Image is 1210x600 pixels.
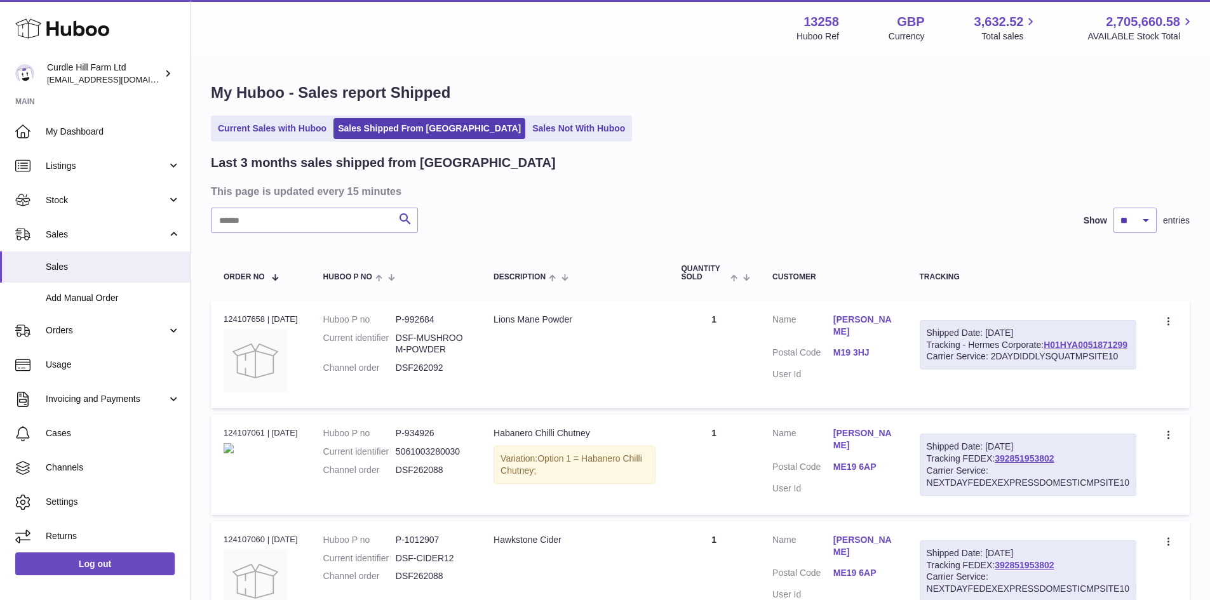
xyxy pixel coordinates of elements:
dt: Channel order [323,570,396,582]
dt: Huboo P no [323,427,396,439]
span: Stock [46,194,167,206]
span: Returns [46,530,180,542]
a: M19 3HJ [833,347,894,359]
span: AVAILABLE Stock Total [1087,30,1195,43]
dd: P-934926 [396,427,468,439]
dt: Current identifier [323,552,396,564]
span: Total sales [981,30,1038,43]
span: Channels [46,462,180,474]
dt: User Id [772,483,833,495]
img: EOB_7199EOB.jpg [224,443,234,453]
h2: Last 3 months sales shipped from [GEOGRAPHIC_DATA] [211,154,556,171]
dt: Postal Code [772,347,833,362]
span: entries [1163,215,1190,227]
div: Habanero Chilli Chutney [494,427,655,439]
div: 124107061 | [DATE] [224,427,298,439]
span: Orders [46,324,167,337]
div: Shipped Date: [DATE] [927,547,1129,559]
div: Lions Mane Powder [494,314,655,326]
dd: 5061003280030 [396,446,468,458]
div: Tracking [920,273,1136,281]
a: [PERSON_NAME] [833,314,894,338]
strong: GBP [897,13,924,30]
td: 1 [668,301,760,408]
dt: Huboo P no [323,534,396,546]
strong: 13258 [803,13,839,30]
img: internalAdmin-13258@internal.huboo.com [15,64,34,83]
a: [PERSON_NAME] [833,534,894,558]
div: Shipped Date: [DATE] [927,441,1129,453]
span: Cases [46,427,180,439]
span: Order No [224,273,265,281]
span: Sales [46,261,180,273]
dt: Name [772,427,833,455]
span: Add Manual Order [46,292,180,304]
div: Customer [772,273,894,281]
a: ME19 6AP [833,567,894,579]
a: Sales Not With Huboo [528,118,629,139]
div: Tracking - Hermes Corporate: [920,320,1136,370]
dd: DSF262088 [396,464,468,476]
a: 3,632.52 Total sales [974,13,1039,43]
span: Option 1 = Habanero Chilli Chutney; [501,453,642,476]
div: Variation: [494,446,655,484]
dd: DSF-MUSHROOM-POWDER [396,332,468,356]
a: Sales Shipped From [GEOGRAPHIC_DATA] [333,118,525,139]
label: Show [1084,215,1107,227]
div: Shipped Date: [DATE] [927,327,1129,339]
dt: Name [772,534,833,561]
dd: DSF-CIDER12 [396,552,468,564]
h1: My Huboo - Sales report Shipped [211,83,1190,103]
span: Huboo P no [323,273,372,281]
span: 2,705,660.58 [1106,13,1180,30]
span: Usage [46,359,180,371]
a: H01HYA0051871299 [1044,340,1127,350]
span: 3,632.52 [974,13,1024,30]
dd: P-992684 [396,314,468,326]
dd: P-1012907 [396,534,468,546]
div: 124107060 | [DATE] [224,534,298,545]
div: Currency [889,30,925,43]
div: 124107658 | [DATE] [224,314,298,325]
td: 1 [668,415,760,515]
img: no-photo.jpg [224,329,287,392]
dt: Current identifier [323,332,396,356]
dt: Channel order [323,464,396,476]
div: Carrier Service: NEXTDAYFEDEXEXPRESSDOMESTICMPSITE10 [927,571,1129,595]
span: Sales [46,229,167,241]
span: My Dashboard [46,126,180,138]
h3: This page is updated every 15 minutes [211,184,1186,198]
dd: DSF262088 [396,570,468,582]
span: [EMAIL_ADDRESS][DOMAIN_NAME] [47,74,187,84]
span: Description [494,273,546,281]
dt: User Id [772,368,833,380]
dt: Channel order [323,362,396,374]
dt: Postal Code [772,567,833,582]
a: Current Sales with Huboo [213,118,331,139]
dd: DSF262092 [396,362,468,374]
div: Carrier Service: 2DAYDIDDLYSQUATMPSITE10 [927,350,1129,363]
span: Invoicing and Payments [46,393,167,405]
span: Settings [46,496,180,508]
div: Curdle Hill Farm Ltd [47,62,161,86]
dt: Postal Code [772,461,833,476]
span: Quantity Sold [681,265,727,281]
dt: Current identifier [323,446,396,458]
a: 392851953802 [995,453,1054,463]
dt: Name [772,314,833,341]
a: Log out [15,552,175,575]
div: Hawkstone Cider [494,534,655,546]
div: Tracking FEDEX: [920,434,1136,496]
a: ME19 6AP [833,461,894,473]
dt: Huboo P no [323,314,396,326]
a: 392851953802 [995,560,1054,570]
span: Listings [46,160,167,172]
div: Carrier Service: NEXTDAYFEDEXEXPRESSDOMESTICMPSITE10 [927,465,1129,489]
a: [PERSON_NAME] [833,427,894,451]
a: 2,705,660.58 AVAILABLE Stock Total [1087,13,1195,43]
div: Huboo Ref [797,30,839,43]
